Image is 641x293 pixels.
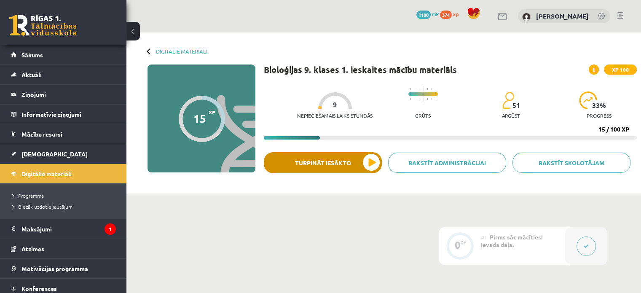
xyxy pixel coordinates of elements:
[512,102,520,109] span: 51
[587,113,611,118] p: progress
[21,51,43,59] span: Sākums
[592,102,606,109] span: 33 %
[13,203,118,210] a: Biežāk uzdotie jautājumi
[209,109,215,115] span: XP
[11,259,116,278] a: Motivācijas programma
[416,11,439,17] a: 1180 mP
[264,65,457,75] h1: Bioloģijas 9. klases 1. ieskaites mācību materiāls
[453,11,459,17] span: xp
[423,86,424,102] img: icon-long-line-d9ea69661e0d244f92f715978eff75569469978d946b2353a9bb055b3ed8787d.svg
[522,13,531,21] img: Jana Sarkaniča
[415,113,431,118] p: Grūts
[297,113,373,118] p: Nepieciešamais laiks stundās
[264,152,382,173] button: Turpināt iesākto
[11,239,116,258] a: Atzīmes
[193,112,206,125] div: 15
[13,192,44,199] span: Programma
[21,130,62,138] span: Mācību resursi
[13,203,74,210] span: Biežāk uzdotie jautājumi
[431,98,432,100] img: icon-short-line-57e1e144782c952c97e751825c79c345078a6d821885a25fce030b3d8c18986b.svg
[11,144,116,164] a: [DEMOGRAPHIC_DATA]
[410,88,411,90] img: icon-short-line-57e1e144782c952c97e751825c79c345078a6d821885a25fce030b3d8c18986b.svg
[333,101,337,108] span: 9
[427,98,428,100] img: icon-short-line-57e1e144782c952c97e751825c79c345078a6d821885a25fce030b3d8c18986b.svg
[579,91,597,109] img: icon-progress-161ccf0a02000e728c5f80fcf4c31c7af3da0e1684b2b1d7c360e028c24a22f1.svg
[21,105,116,124] legend: Informatīvie ziņojumi
[418,98,419,100] img: icon-short-line-57e1e144782c952c97e751825c79c345078a6d821885a25fce030b3d8c18986b.svg
[536,12,589,20] a: [PERSON_NAME]
[455,241,461,249] div: 0
[11,164,116,183] a: Digitālie materiāli
[410,98,411,100] img: icon-short-line-57e1e144782c952c97e751825c79c345078a6d821885a25fce030b3d8c18986b.svg
[416,11,431,19] span: 1180
[502,91,514,109] img: students-c634bb4e5e11cddfef0936a35e636f08e4e9abd3cc4e673bd6f9a4125e45ecb1.svg
[11,124,116,144] a: Mācību resursi
[21,170,72,177] span: Digitālie materiāli
[11,45,116,65] a: Sākums
[21,265,88,272] span: Motivācijas programma
[21,219,116,239] legend: Maksājumi
[440,11,463,17] a: 374 xp
[156,48,207,54] a: Digitālie materiāli
[11,65,116,84] a: Aktuāli
[461,240,467,245] div: XP
[21,245,44,253] span: Atzīmes
[440,11,452,19] span: 374
[388,153,506,173] a: Rakstīt administrācijai
[21,150,88,158] span: [DEMOGRAPHIC_DATA]
[481,234,487,241] span: #1
[11,85,116,104] a: Ziņojumi
[502,113,520,118] p: apgūst
[105,223,116,235] i: 1
[512,153,630,173] a: Rakstīt skolotājam
[21,285,57,292] span: Konferences
[11,105,116,124] a: Informatīvie ziņojumi
[432,11,439,17] span: mP
[21,71,42,78] span: Aktuāli
[21,85,116,104] legend: Ziņojumi
[11,219,116,239] a: Maksājumi1
[418,88,419,90] img: icon-short-line-57e1e144782c952c97e751825c79c345078a6d821885a25fce030b3d8c18986b.svg
[13,192,118,199] a: Programma
[604,65,637,75] span: XP 100
[431,88,432,90] img: icon-short-line-57e1e144782c952c97e751825c79c345078a6d821885a25fce030b3d8c18986b.svg
[427,88,428,90] img: icon-short-line-57e1e144782c952c97e751825c79c345078a6d821885a25fce030b3d8c18986b.svg
[481,233,543,248] span: Pirms sāc mācīties! Ievada daļa.
[9,15,77,36] a: Rīgas 1. Tālmācības vidusskola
